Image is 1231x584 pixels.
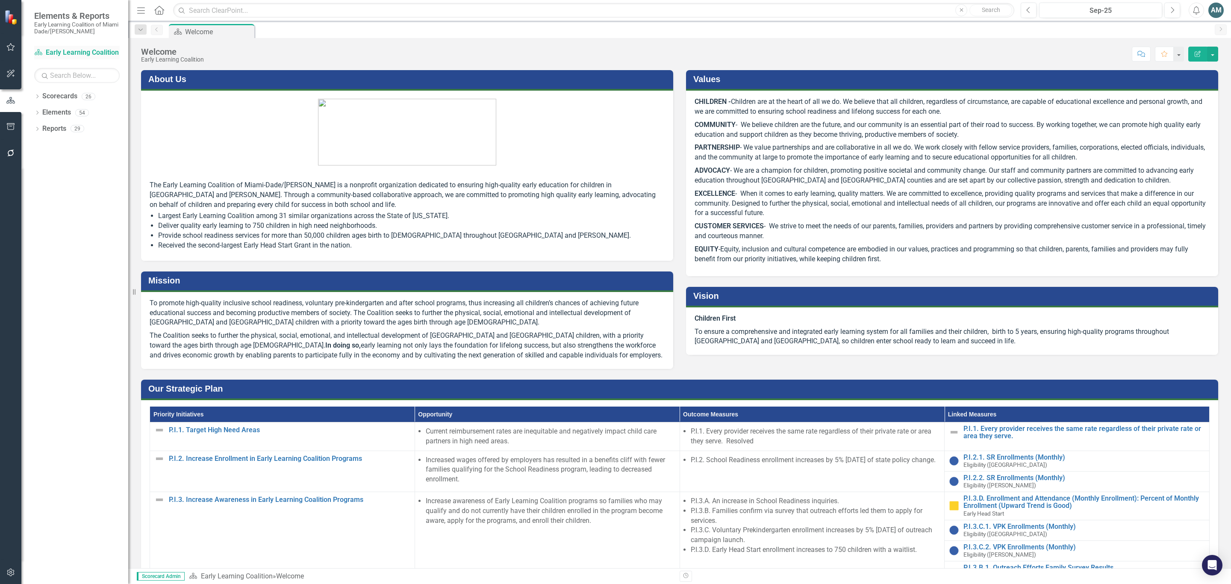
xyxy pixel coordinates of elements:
img: Not Defined [949,427,959,437]
div: 26 [82,93,95,100]
button: Search [969,4,1012,16]
span: Eligibility ([PERSON_NAME]) [963,551,1036,558]
p: - [695,243,1210,266]
td: Double-Click to Edit [415,451,680,492]
a: Scorecards [42,91,77,101]
strong: CHILDREN - [695,97,731,106]
img: Caution [949,501,959,511]
a: P.I.2. Increase Enrollment in Early Learning Coalition Programs [169,455,410,463]
span: Eligibility ([GEOGRAPHIC_DATA]) [963,461,1047,468]
td: Double-Click to Edit Right Click for Context Menu [945,471,1210,492]
h3: Our Strategic Plan [148,384,1214,393]
strong: COMMUNITY [695,121,736,129]
li: P.I.3.B. Families confirm via survey that outreach efforts led them to apply for services. [691,506,940,526]
p: - We believe children are the future, and our community is an essential part of their road to suc... [695,118,1210,142]
a: P.I.2.2. SR Enrollments (Monthly) [963,474,1205,482]
span: Eligibility ([PERSON_NAME]) [963,482,1036,489]
img: No Information [949,546,959,556]
strong: Children First [695,314,736,322]
td: Double-Click to Edit [415,422,680,451]
p: - When it comes to early learning, quality matters. We are committed to excellence, providing qua... [695,187,1210,220]
span: The Early Learning Coalition of Miami-Dade/[PERSON_NAME] is a nonprofit organization dedicated to... [150,181,656,209]
td: Double-Click to Edit Right Click for Context Menu [945,422,1210,451]
strong: EXCELLENCE [695,189,735,198]
li: Deliver quality early learning to 750 children in high need neighborhoods. [158,221,665,231]
img: No Information [949,525,959,535]
button: AM [1208,3,1224,18]
strong: PARTNERSHIP [695,143,740,151]
li: Provide school readiness services for more than 50,000 children ages birth to [DEMOGRAPHIC_DATA] ... [158,231,665,241]
h3: Values [693,74,1214,84]
h3: Vision [693,291,1214,301]
div: 54 [75,109,89,116]
p: Children are at the heart of all we do. We believe that all children, regardless of circumstance,... [695,97,1210,118]
li: Current reimbursement rates are inequitable and negatively impact child care partners in high nee... [426,427,675,446]
a: P.I.1. Target High Need Areas [169,426,410,434]
input: Search ClearPoint... [173,3,1014,18]
li: P.I.3.A. An increase in School Readiness inquiries. [691,496,940,506]
a: P.I.3. Increase Awareness in Early Learning Coalition Programs [169,496,410,504]
td: Double-Click to Edit [680,422,945,451]
a: Reports [42,124,66,134]
p: The Coalition seeks to further the physical, social, emotional, and intellectual development of [... [150,329,665,360]
div: » [189,572,673,581]
p: - We strive to meet the needs of our parents, families, providers and partners by providing compr... [695,220,1210,243]
p: - We value partnerships and are collaborative in all we do. We work closely with fellow service p... [695,141,1210,164]
button: Sep-25 [1039,3,1162,18]
li: P.I.1. Every provider receives the same rate regardless of their private rate or area they serve.... [691,427,940,446]
td: Double-Click to Edit Right Click for Context Menu [945,520,1210,540]
li: P.I.3.D. Early Head Start enrollment increases to 750 children with a waitlist. [691,545,940,555]
p: - We are a champion for children, promoting positive societal and community change. Our staff and... [695,164,1210,187]
span: Elements & Reports [34,11,120,21]
a: P.I.3.C.2. VPK Enrollments (Monthly) [963,543,1205,551]
span: Scorecard Admin [137,572,185,581]
div: Welcome [276,572,304,580]
span: Search [982,6,1000,13]
div: Early Learning Coalition [141,56,204,63]
span: Equity, inclusion and cultural competence are embodied in our values, practices and programming s... [695,245,1188,263]
a: P.I.2.1. SR Enrollments (Monthly) [963,454,1205,461]
h3: Mission [148,276,669,285]
a: P.I.3.D. Enrollment and Attendance (Monthly Enrollment): Percent of Monthly Enrollment (Upward Tr... [963,495,1205,510]
span: Early Head Start [963,510,1004,517]
a: P.I.1. Every provider receives the same rate regardless of their private rate or area they serve. [963,425,1205,440]
p: To ensure a comprehensive and integrated early learning system for all families and their childre... [695,325,1210,347]
a: Early Learning Coalition [34,48,120,58]
a: P.I.3.B.1. Outreach Efforts Family Survey Results [963,564,1205,572]
input: Search Below... [34,68,120,83]
img: ELC_logo.jpg [318,99,496,165]
td: Double-Click to Edit Right Click for Context Menu [150,422,415,451]
li: P.I.3.C. Voluntary Prekindergarten enrollment increases by 5% [DATE] of outreach campaign launch. [691,525,940,545]
a: P.I.3.C.1. VPK Enrollments (Monthly) [963,523,1205,531]
li: Largest Early Learning Coalition among 31 similar organizations across the State of [US_STATE]. [158,211,665,221]
td: Double-Click to Edit Right Click for Context Menu [945,561,1210,582]
div: Open Intercom Messenger [1202,555,1222,575]
h3: About Us [148,74,669,84]
li: Increase awareness of Early Learning Coalition programs so families who may qualify and do not cu... [426,496,675,526]
a: Elements [42,108,71,118]
img: Not Defined [949,566,959,577]
img: ClearPoint Strategy [4,9,19,24]
td: Double-Click to Edit Right Click for Context Menu [945,540,1210,561]
img: Not Defined [154,495,165,505]
div: Sep-25 [1042,6,1159,16]
td: Double-Click to Edit Right Click for Context Menu [945,492,1210,520]
img: Not Defined [154,425,165,435]
li: Received the second-largest Early Head Start Grant in the nation. [158,241,665,251]
div: Welcome [141,47,204,56]
strong: CUSTOMER SERVICES [695,222,764,230]
img: Not Defined [154,454,165,464]
div: Welcome [185,27,252,37]
li: Increased wages offered by employers has resulted in a benefits cliff with fewer families qualify... [426,455,675,485]
strong: In doing so, [325,341,361,349]
a: Early Learning Coalition [201,572,273,580]
strong: EQUITY [695,245,719,253]
strong: ADVOCACY [695,166,730,174]
p: To promote high-quality inclusive school readiness, voluntary pre-kindergarten and after school p... [150,298,665,330]
li: P.I.2. School Readiness enrollment increases by 5% [DATE] of state policy change. [691,455,940,465]
img: No Information [949,456,959,466]
td: Double-Click to Edit [680,451,945,492]
span: Eligibility ([GEOGRAPHIC_DATA]) [963,531,1047,537]
img: No Information [949,476,959,487]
